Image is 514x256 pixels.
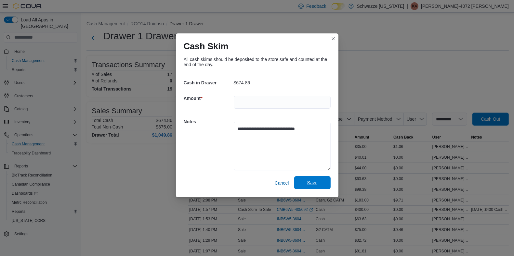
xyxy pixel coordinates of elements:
[184,92,232,105] h5: Amount
[294,176,331,189] button: Save
[184,57,331,67] div: All cash skims should be deposited to the store safe and counted at the end of the day.
[234,80,250,85] p: $674.86
[184,41,229,52] h1: Cash Skim
[307,179,318,186] span: Save
[272,177,292,189] button: Cancel
[184,115,232,128] h5: Notes
[184,76,232,89] h5: Cash in Drawer
[275,180,289,186] span: Cancel
[329,35,337,43] button: Closes this modal window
